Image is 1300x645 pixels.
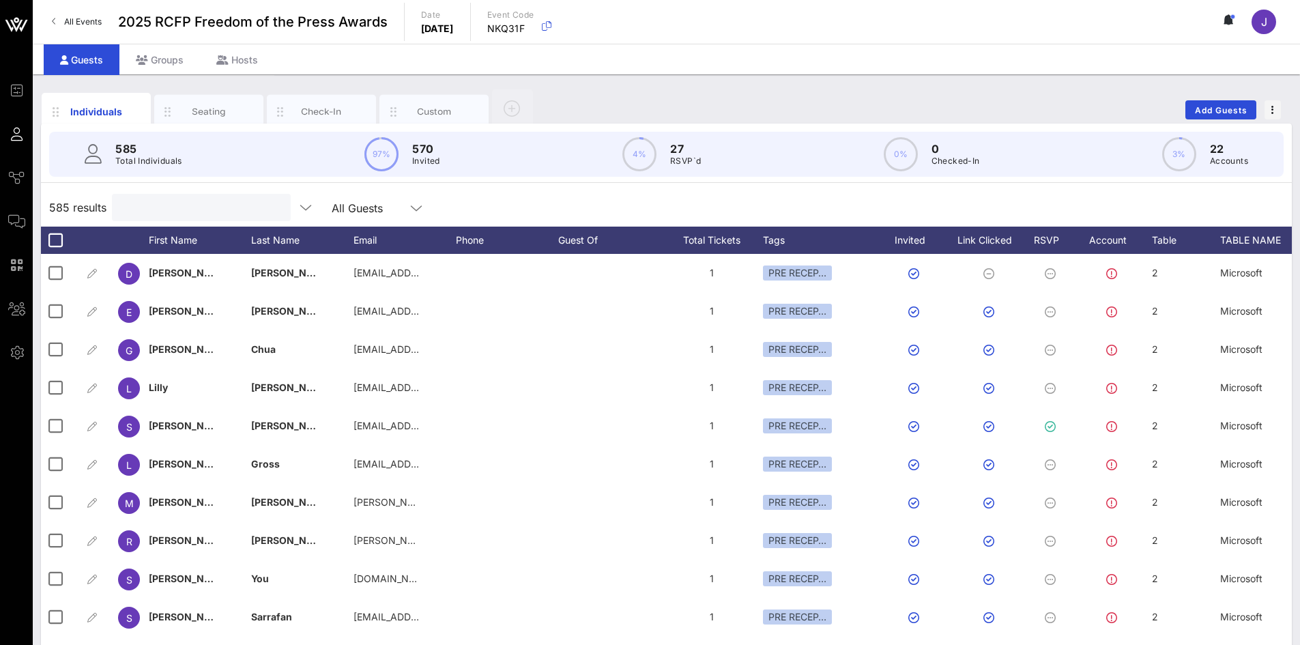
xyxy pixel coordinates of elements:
[1220,534,1262,546] span: Microsoft
[149,534,229,546] span: [PERSON_NAME]
[251,611,292,622] span: Sarrafan
[332,202,383,214] div: All Guests
[1220,267,1262,278] span: Microsoft
[661,445,763,483] div: 1
[661,292,763,330] div: 1
[661,483,763,521] div: 1
[763,571,832,586] div: PRE RECEP…
[763,342,832,357] div: PRE RECEP…
[1152,267,1158,278] span: 2
[1220,343,1262,355] span: Microsoft
[487,22,534,35] p: NKQ31F
[115,154,182,168] p: Total Individuals
[149,611,229,622] span: [PERSON_NAME]
[1152,420,1158,431] span: 2
[353,382,518,393] span: [EMAIL_ADDRESS][DOMAIN_NAME]
[763,533,832,548] div: PRE RECEP…
[353,534,596,546] span: [PERSON_NAME][EMAIL_ADDRESS][DOMAIN_NAME]
[661,227,763,254] div: Total Tickets
[763,380,832,395] div: PRE RECEP…
[126,383,132,395] span: L
[763,304,832,319] div: PRE RECEP…
[251,534,332,546] span: [PERSON_NAME]
[49,199,106,216] span: 585 results
[456,227,558,254] div: Phone
[931,141,980,157] p: 0
[661,369,763,407] div: 1
[1252,10,1276,34] div: J
[251,343,276,355] span: Chua
[763,457,832,472] div: PRE RECEP…
[115,141,182,157] p: 585
[1210,141,1248,157] p: 22
[149,305,229,317] span: [PERSON_NAME]
[487,8,534,22] p: Event Code
[126,306,132,318] span: E
[1220,573,1262,584] span: Microsoft
[404,105,465,118] div: Custom
[119,44,200,75] div: Groups
[1185,100,1256,119] button: Add Guests
[200,44,274,75] div: Hosts
[1194,105,1248,115] span: Add Guests
[1152,227,1220,254] div: Table
[1220,382,1262,393] span: Microsoft
[1077,227,1152,254] div: Account
[1029,227,1077,254] div: RSVP
[661,330,763,369] div: 1
[954,227,1029,254] div: Link Clicked
[149,573,229,584] span: [PERSON_NAME]
[126,574,132,586] span: S
[1152,343,1158,355] span: 2
[118,12,388,32] span: 2025 RCFP Freedom of the Press Awards
[126,268,132,280] span: D
[149,420,229,431] span: [PERSON_NAME]
[558,227,661,254] div: Guest Of
[670,154,701,168] p: RSVP`d
[353,343,518,355] span: [EMAIL_ADDRESS][DOMAIN_NAME]
[251,458,280,470] span: Gross
[64,16,102,27] span: All Events
[421,22,454,35] p: [DATE]
[1220,420,1262,431] span: Microsoft
[763,266,832,281] div: PRE RECEP…
[251,382,332,393] span: [PERSON_NAME]
[661,521,763,560] div: 1
[126,421,132,433] span: S
[1152,496,1158,508] span: 2
[353,267,518,278] span: [EMAIL_ADDRESS][DOMAIN_NAME]
[66,104,127,119] div: Individuals
[149,227,251,254] div: First Name
[1152,611,1158,622] span: 2
[1152,458,1158,470] span: 2
[149,267,229,278] span: [PERSON_NAME]
[670,141,701,157] p: 27
[1152,382,1158,393] span: 2
[353,227,456,254] div: Email
[412,141,440,157] p: 570
[353,458,518,470] span: [EMAIL_ADDRESS][DOMAIN_NAME]
[251,573,269,584] span: You
[251,496,332,508] span: [PERSON_NAME]
[353,305,518,317] span: [EMAIL_ADDRESS][DOMAIN_NAME]
[879,227,954,254] div: Invited
[1220,611,1262,622] span: Microsoft
[1220,496,1262,508] span: Microsoft
[353,496,675,508] span: [PERSON_NAME][EMAIL_ADDRESS][PERSON_NAME][DOMAIN_NAME]
[763,418,832,433] div: PRE RECEP…
[1220,305,1262,317] span: Microsoft
[353,573,598,584] span: [DOMAIN_NAME][EMAIL_ADDRESS][DOMAIN_NAME]
[126,536,132,547] span: R
[251,227,353,254] div: Last Name
[763,610,832,625] div: PRE RECEP…
[661,254,763,292] div: 1
[661,598,763,636] div: 1
[763,495,832,510] div: PRE RECEP…
[421,8,454,22] p: Date
[149,496,229,508] span: [PERSON_NAME]
[126,612,132,624] span: S
[44,11,110,33] a: All Events
[251,305,332,317] span: [PERSON_NAME]
[661,407,763,445] div: 1
[1152,305,1158,317] span: 2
